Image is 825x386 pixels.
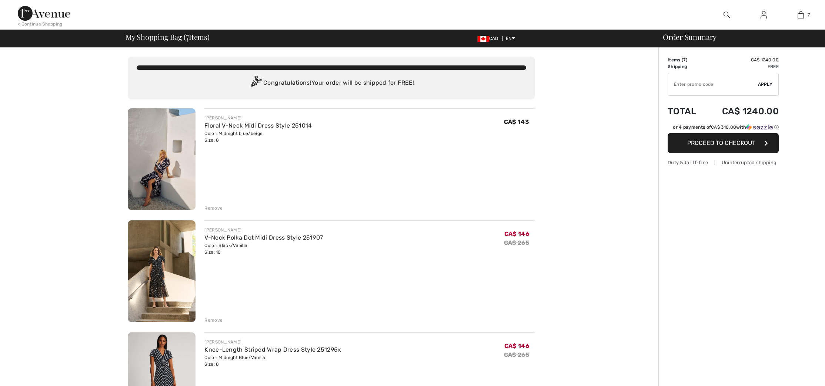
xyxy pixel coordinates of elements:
[204,346,341,353] a: Knee-Length Striped Wrap Dress Style 251295x
[204,227,323,233] div: [PERSON_NAME]
[504,351,529,358] s: CA$ 265
[126,33,210,41] span: My Shopping Bag ( Items)
[668,99,705,124] td: Total
[755,10,773,20] a: Sign In
[711,125,736,130] span: CA$ 310.00
[186,31,189,41] span: 7
[668,133,779,153] button: Proceed to Checkout
[504,118,529,125] span: CA$ 143
[654,33,821,41] div: Order Summary
[683,57,686,62] span: 7
[746,124,773,131] img: Sezzle
[668,57,705,63] td: Items ( )
[761,10,767,19] img: My Info
[204,242,323,255] div: Color: Black/Vanilla Size: 10
[798,10,804,19] img: My Bag
[782,10,819,19] a: 7
[18,21,63,27] div: < Continue Shopping
[204,317,223,324] div: Remove
[668,124,779,133] div: or 4 payments ofCA$ 310.00withSezzle Click to learn more about Sezzle
[204,339,341,345] div: [PERSON_NAME]
[668,73,758,95] input: Promo code
[204,234,323,241] a: V-Neck Polka Dot Midi Dress Style 251907
[204,354,341,368] div: Color: Midnight Blue/Vanilla Size: 8
[477,36,501,41] span: CAD
[204,130,312,143] div: Color: Midnight blue/beige Size: 8
[668,159,779,166] div: Duty & tariff-free | Uninterrupted shipping
[673,124,779,131] div: or 4 payments of with
[724,10,730,19] img: search the website
[808,11,810,18] span: 7
[504,230,529,237] span: CA$ 146
[668,63,705,70] td: Shipping
[504,342,529,349] span: CA$ 146
[137,76,526,91] div: Congratulations! Your order will be shipped for FREE!
[705,99,779,124] td: CA$ 1240.00
[477,36,489,42] img: Canadian Dollar
[204,122,312,129] a: Floral V-Neck Midi Dress Style 251014
[204,205,223,211] div: Remove
[128,220,196,322] img: V-Neck Polka Dot Midi Dress Style 251907
[506,36,515,41] span: EN
[504,239,529,246] s: CA$ 265
[687,139,755,146] span: Proceed to Checkout
[18,6,70,21] img: 1ère Avenue
[204,115,312,121] div: [PERSON_NAME]
[705,57,779,63] td: CA$ 1240.00
[758,81,773,88] span: Apply
[248,76,263,91] img: Congratulation2.svg
[128,108,196,210] img: Floral V-Neck Midi Dress Style 251014
[705,63,779,70] td: Free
